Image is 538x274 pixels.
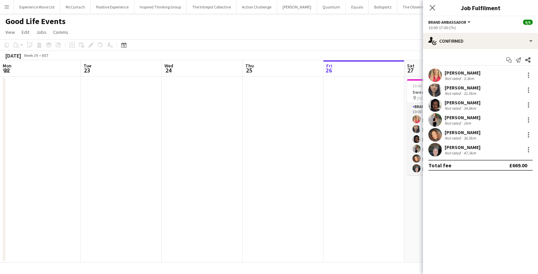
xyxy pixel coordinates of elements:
[3,28,18,37] a: View
[53,29,68,35] span: Comms
[445,106,462,111] div: Not rated
[445,129,480,135] div: [PERSON_NAME]
[428,20,466,25] span: Brand Ambassador
[407,63,414,69] span: Sat
[3,63,12,69] span: Mon
[277,0,317,14] button: [PERSON_NAME]
[509,162,527,169] div: £669.00
[5,52,21,59] div: [DATE]
[50,28,71,37] a: Comms
[14,0,60,14] button: Experience Wave Ltd
[83,66,91,74] span: 23
[417,96,454,101] span: [GEOGRAPHIC_DATA]
[445,121,462,126] div: Not rated
[2,66,12,74] span: 22
[245,63,254,69] span: Thu
[445,70,480,76] div: [PERSON_NAME]
[428,20,472,25] button: Brand Ambassador
[91,0,134,14] button: Positive Experience
[445,150,462,155] div: Not rated
[445,85,480,91] div: [PERSON_NAME]
[406,66,414,74] span: 27
[5,16,66,26] h1: Good Life Events
[407,103,483,175] app-card-role: Brand Ambassador6/610:00-17:00 (7h)[PERSON_NAME][PERSON_NAME][PERSON_NAME][PERSON_NAME][PERSON_NA...
[462,91,477,96] div: 31.5km
[237,0,277,14] button: Action Challenge
[407,89,483,95] h3: Sweet Brand Pop Up
[369,0,397,14] button: Ballsportz
[523,20,533,25] span: 6/6
[428,162,451,169] div: Total fee
[412,83,440,88] span: 10:00-17:00 (7h)
[445,114,480,121] div: [PERSON_NAME]
[326,63,332,69] span: Fri
[84,63,91,69] span: Tue
[163,66,173,74] span: 24
[325,66,332,74] span: 26
[407,79,483,175] app-job-card: 10:00-17:00 (7h)6/6Sweet Brand Pop Up [GEOGRAPHIC_DATA]1 RoleBrand Ambassador6/610:00-17:00 (7h)[...
[397,0,431,14] button: The Observer
[244,66,254,74] span: 25
[462,106,477,111] div: 34.8km
[36,29,46,35] span: Jobs
[445,100,480,106] div: [PERSON_NAME]
[22,53,39,58] span: Week 39
[60,0,91,14] button: McCurrach
[445,135,462,141] div: Not rated
[134,0,187,14] button: Inspired Thinking Group
[423,33,538,49] div: Confirmed
[462,150,477,155] div: 47.3km
[187,0,237,14] button: The Intrepid Collective
[445,144,480,150] div: [PERSON_NAME]
[317,0,346,14] button: Quantum
[33,28,49,37] a: Jobs
[19,28,32,37] a: Edit
[346,0,369,14] button: Equals
[462,76,475,81] div: 3.3km
[428,25,533,30] div: 10:00-17:00 (7h)
[445,91,462,96] div: Not rated
[5,29,15,35] span: View
[462,135,477,141] div: 36.5km
[164,63,173,69] span: Wed
[462,121,472,126] div: 1km
[445,76,462,81] div: Not rated
[42,53,49,58] div: BST
[423,3,538,12] h3: Job Fulfilment
[22,29,29,35] span: Edit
